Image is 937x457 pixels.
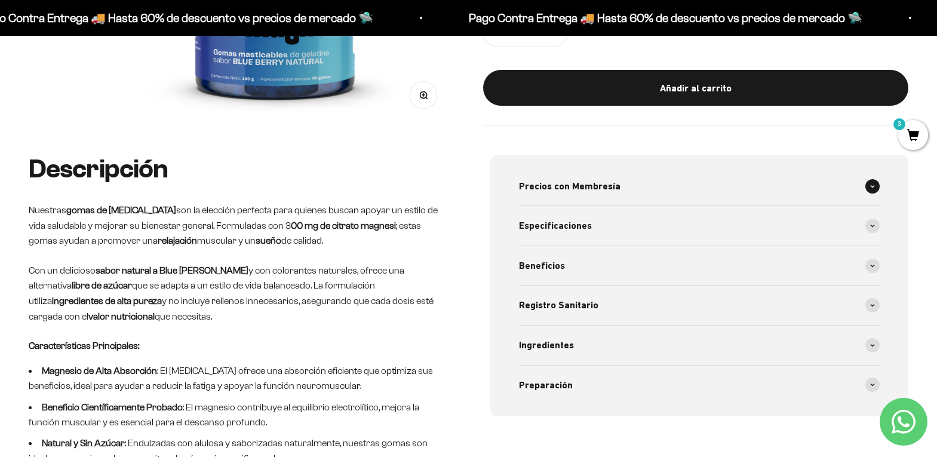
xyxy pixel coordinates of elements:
[52,296,162,306] strong: ingredientes de alta pureza
[519,366,880,405] summary: Preparación
[42,402,183,412] strong: Beneficio Científicamente Probado
[42,366,157,376] strong: Magnesio de Alta Absorción
[507,81,885,96] div: Añadir al carrito
[256,235,281,246] strong: sueño
[29,203,447,249] p: Nuestras son la elección perfecta para quienes buscan apoyar un estilo de vida saludable y mejora...
[29,400,447,430] li: : El magnesio contribuye al equilibrio electrolítico, mejora la función muscular y es esencial pa...
[519,338,574,353] span: Ingredientes
[519,246,880,286] summary: Beneficios
[96,265,248,275] strong: sabor natural a Blue [PERSON_NAME]
[898,130,928,143] a: 3
[483,70,909,106] button: Añadir al carrito
[66,205,176,215] strong: gomas de [MEDICAL_DATA]
[519,167,880,206] summary: Precios con Membresía
[519,206,880,246] summary: Especificaciones
[519,179,620,194] span: Precios con Membresía
[29,155,447,183] h2: Descripción
[519,378,573,393] span: Preparación
[519,286,880,325] summary: Registro Sanitario
[291,220,396,231] strong: 00 mg de citrato magnesi
[519,258,565,274] span: Beneficios
[158,235,197,246] strong: relajación
[29,263,447,324] p: Con un delicioso y con colorantes naturales, ofrece una alternativa que se adapta a un estilo de ...
[29,341,139,351] strong: Características Principales:
[519,297,598,313] span: Registro Sanitario
[469,8,862,27] p: Pago Contra Entrega 🚚 Hasta 60% de descuento vs precios de mercado 🛸
[892,117,907,131] mark: 3
[42,438,125,448] strong: Natural y Sin Azúcar
[519,218,592,234] span: Especificaciones
[72,280,132,290] strong: libre de azúcar
[29,363,447,394] li: : El [MEDICAL_DATA] ofrece una absorción eficiente que optimiza sus beneficios, ideal para ayudar...
[519,326,880,365] summary: Ingredientes
[88,311,155,321] strong: valor nutricional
